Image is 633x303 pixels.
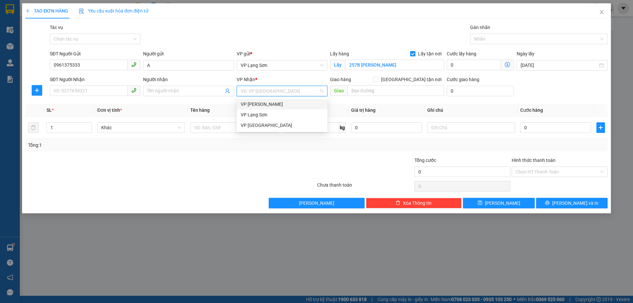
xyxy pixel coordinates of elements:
span: plus [32,88,42,93]
label: Ngày lấy [517,51,534,56]
div: Người nhận [143,76,234,83]
span: SL [46,107,52,113]
button: printer[PERSON_NAME] và In [536,198,608,208]
span: Giao [330,85,347,96]
input: Dọc đường [347,85,444,96]
img: icon [79,9,84,14]
div: SĐT Người Gửi [50,50,140,57]
button: [PERSON_NAME] [269,198,365,208]
div: VP Lạng Sơn [237,109,327,120]
span: TẠO ĐƠN HÀNG [25,8,68,14]
span: kg [339,122,346,133]
span: Yêu cầu xuất hóa đơn điện tử [79,8,148,14]
div: Tổng: 1 [28,141,244,149]
label: Tác vụ [50,25,63,30]
button: plus [32,85,42,96]
span: VP Lạng Sơn [241,60,323,70]
span: plus [597,125,605,130]
input: Ghi Chú [427,122,515,133]
input: Cước lấy hàng [447,60,501,70]
input: VD: Bàn, Ghế [190,122,278,133]
span: Tổng cước [414,158,436,163]
span: printer [545,200,550,206]
label: Cước lấy hàng [447,51,476,56]
span: Tên hàng [190,107,210,113]
th: Ghi chú [425,104,518,117]
button: plus [596,122,605,133]
span: VP Nhận [237,77,255,82]
span: delete [396,200,400,206]
label: Gán nhãn [470,25,490,30]
span: user-add [225,88,230,94]
input: Lấy tận nơi [345,60,444,70]
span: Khác [101,123,181,133]
span: Giao hàng [330,77,351,82]
label: Hình thức thanh toán [512,158,556,163]
span: Cước hàng [520,107,543,113]
input: Cước giao hàng [447,86,514,96]
span: Xóa Thông tin [403,199,432,207]
button: save[PERSON_NAME] [463,198,534,208]
span: plus [25,9,30,13]
div: VP Minh Khai [237,99,327,109]
span: Giá trị hàng [351,107,376,113]
div: Chưa thanh toán [316,181,414,193]
span: [PERSON_NAME] và In [552,199,598,207]
div: VP [GEOGRAPHIC_DATA] [241,122,323,129]
span: phone [131,62,136,67]
div: VP [PERSON_NAME] [241,101,323,108]
span: close [599,10,604,15]
span: save [478,200,482,206]
label: Cước giao hàng [447,77,479,82]
input: 0 [351,122,422,133]
span: dollar-circle [505,62,510,67]
button: Close [592,3,611,22]
button: delete [28,122,39,133]
div: VP Hà Nội [237,120,327,131]
div: VP gửi [237,50,327,57]
input: Ngày lấy [521,62,597,69]
span: Đơn vị tính [97,107,122,113]
button: deleteXóa Thông tin [366,198,462,208]
div: SĐT Người Nhận [50,76,140,83]
span: Lấy tận nơi [415,50,444,57]
span: [GEOGRAPHIC_DATA] tận nơi [378,76,444,83]
span: phone [131,88,136,93]
div: Người gửi [143,50,234,57]
span: Lấy hàng [330,51,349,56]
span: [PERSON_NAME] [299,199,334,207]
div: VP Lạng Sơn [241,111,323,118]
span: [PERSON_NAME] [485,199,520,207]
span: Lấy [330,60,345,70]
